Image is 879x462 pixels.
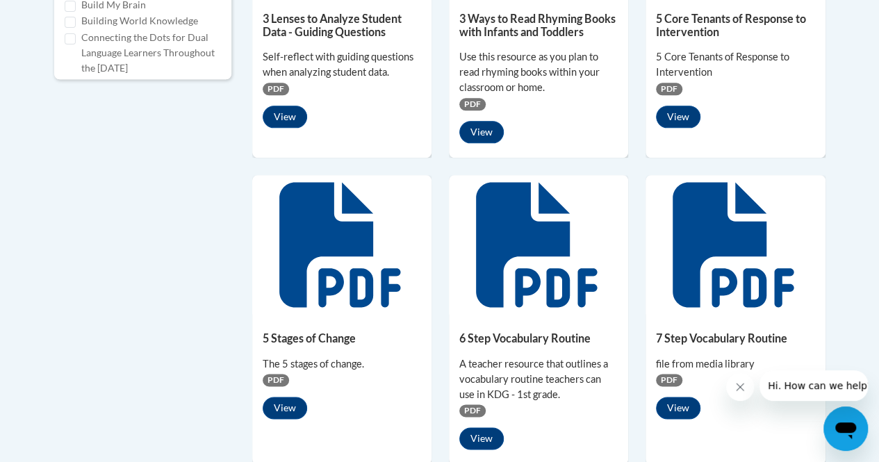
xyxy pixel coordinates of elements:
button: View [656,397,700,419]
iframe: Button to launch messaging window [823,406,868,451]
div: The 5 stages of change. [263,356,421,372]
h5: 7 Step Vocabulary Routine [656,331,814,345]
h5: 3 Ways to Read Rhyming Books with Infants and Toddlers [459,12,618,39]
span: PDF [656,83,682,95]
button: View [459,121,504,143]
span: PDF [459,404,486,417]
span: Hi. How can we help? [8,10,113,21]
iframe: Close message [726,373,754,401]
h5: 5 Stages of Change [263,331,421,345]
button: View [263,106,307,128]
span: PDF [263,374,289,386]
label: Connecting the Dots for Dual Language Learners Throughout the [DATE] [81,30,221,76]
label: Cox Campus Structured Literacy Certificate Exam [81,76,221,107]
h5: 5 Core Tenants of Response to Intervention [656,12,814,39]
button: View [459,427,504,449]
div: A teacher resource that outlines a vocabulary routine teachers can use in KDG - 1st grade. [459,356,618,402]
div: 5 Core Tenants of Response to Intervention [656,49,814,80]
span: PDF [263,83,289,95]
button: View [656,106,700,128]
h5: 6 Step Vocabulary Routine [459,331,618,345]
div: Self-reflect with guiding questions when analyzing student data. [263,49,421,80]
h5: 3 Lenses to Analyze Student Data - Guiding Questions [263,12,421,39]
label: Building World Knowledge [81,13,198,28]
span: PDF [459,98,486,110]
div: file from media library [656,356,814,372]
iframe: Message from company [759,370,868,401]
button: View [263,397,307,419]
span: PDF [656,374,682,386]
div: Use this resource as you plan to read rhyming books within your classroom or home. [459,49,618,95]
